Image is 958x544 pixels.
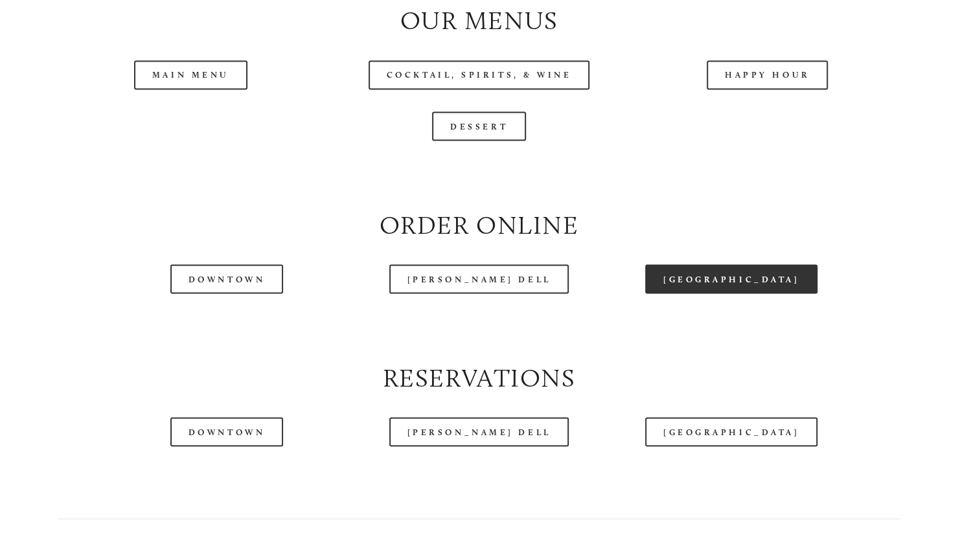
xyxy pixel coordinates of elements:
a: Dessert [432,111,526,141]
a: [GEOGRAPHIC_DATA] [645,417,817,446]
a: Downtown [170,264,283,293]
a: [PERSON_NAME] Dell [389,417,569,446]
h2: Order Online [58,207,901,242]
a: Downtown [170,417,283,446]
a: [PERSON_NAME] Dell [389,264,569,293]
h2: Reservations [58,359,901,395]
a: [GEOGRAPHIC_DATA] [645,264,817,293]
